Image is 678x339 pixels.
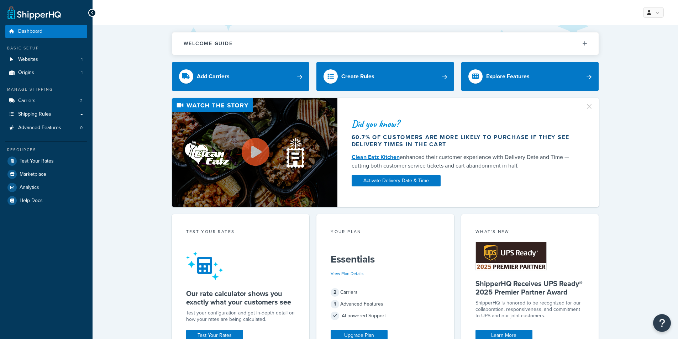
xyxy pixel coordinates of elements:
span: Test Your Rates [20,158,54,164]
div: 60.7% of customers are more likely to purchase if they see delivery times in the cart [352,134,577,148]
span: Help Docs [20,198,43,204]
a: Analytics [5,181,87,194]
h5: Essentials [331,254,440,265]
p: ShipperHQ is honored to be recognized for our collaboration, responsiveness, and commitment to UP... [475,300,585,319]
h5: ShipperHQ Receives UPS Ready® 2025 Premier Partner Award [475,279,585,296]
a: Websites1 [5,53,87,66]
a: Add Carriers [172,62,310,91]
h5: Our rate calculator shows you exactly what your customers see [186,289,295,306]
div: Basic Setup [5,45,87,51]
div: Create Rules [341,71,374,81]
a: Origins1 [5,66,87,79]
div: Your Plan [331,228,440,237]
div: enhanced their customer experience with Delivery Date and Time — cutting both customer service ti... [352,153,577,170]
h2: Welcome Guide [184,41,233,46]
a: Clean Eatz Kitchen [352,153,400,161]
div: What's New [475,228,585,237]
span: Carriers [18,98,36,104]
span: Marketplace [20,171,46,178]
div: Add Carriers [197,71,230,81]
li: Origins [5,66,87,79]
div: Advanced Features [331,299,440,309]
span: 1 [81,57,83,63]
a: Test Your Rates [5,155,87,168]
button: Open Resource Center [653,314,671,332]
span: Websites [18,57,38,63]
div: Explore Features [486,71,530,81]
button: Welcome Guide [172,32,599,55]
div: AI-powered Support [331,311,440,321]
img: Video thumbnail [172,98,337,207]
span: 2 [80,98,83,104]
div: Test your configuration and get in-depth detail on how your rates are being calculated. [186,310,295,323]
div: Manage Shipping [5,86,87,92]
li: Carriers [5,94,87,107]
span: 1 [81,70,83,76]
li: Websites [5,53,87,66]
li: Advanced Features [5,121,87,134]
div: Test your rates [186,228,295,237]
a: View Plan Details [331,270,364,277]
span: 1 [331,300,339,308]
span: Advanced Features [18,125,61,131]
a: Dashboard [5,25,87,38]
a: Create Rules [316,62,454,91]
span: Dashboard [18,28,42,35]
span: Origins [18,70,34,76]
a: Marketplace [5,168,87,181]
a: Carriers2 [5,94,87,107]
span: 0 [80,125,83,131]
span: Analytics [20,185,39,191]
span: Shipping Rules [18,111,51,117]
a: Advanced Features0 [5,121,87,134]
div: Did you know? [352,119,577,129]
div: Carriers [331,287,440,297]
a: Help Docs [5,194,87,207]
span: 2 [331,288,339,297]
div: Resources [5,147,87,153]
a: Activate Delivery Date & Time [352,175,441,186]
a: Explore Features [461,62,599,91]
a: Shipping Rules [5,108,87,121]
